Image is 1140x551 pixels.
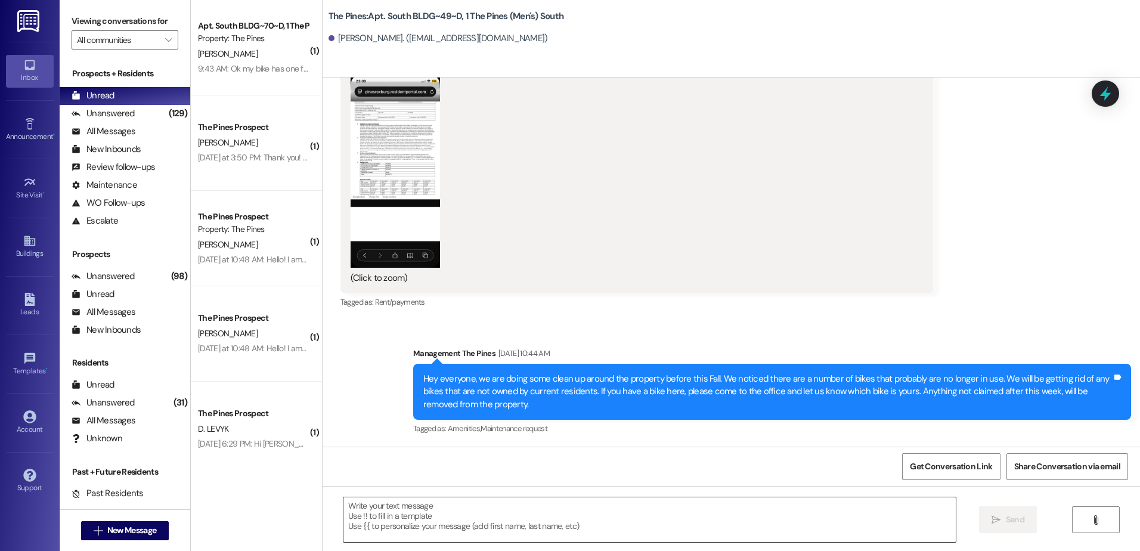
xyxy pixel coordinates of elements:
div: The Pines Prospect [198,407,308,420]
div: Unanswered [72,397,135,409]
div: Property: The Pines [198,32,308,45]
label: Viewing conversations for [72,12,178,30]
button: Get Conversation Link [902,453,1000,480]
input: All communities [77,30,159,49]
div: Past + Future Residents [60,466,190,478]
div: Management The Pines [413,347,1131,364]
div: New Inbounds [72,143,141,156]
span: • [43,189,45,197]
div: Prospects [60,248,190,261]
div: (Click to zoom) [351,272,915,284]
div: Escalate [72,215,118,227]
div: Residents [60,357,190,369]
div: [DATE] 10:44 AM [495,347,550,360]
button: Send [979,506,1037,533]
span: [PERSON_NAME] [198,137,258,148]
div: Unread [72,288,114,301]
i:  [1091,515,1100,525]
span: [PERSON_NAME] [198,48,258,59]
div: [PERSON_NAME]. ([EMAIL_ADDRESS][DOMAIN_NAME]) [329,32,548,45]
div: Prospects + Residents [60,67,190,80]
div: The Pines Prospect [198,121,308,134]
div: The Pines Prospect [198,211,308,223]
div: WO Follow-ups [72,197,145,209]
div: Tagged as: [413,420,1131,437]
div: Tagged as: [340,293,934,311]
span: Maintenance request [481,423,547,434]
div: Unanswered [72,270,135,283]
div: (129) [166,104,190,123]
span: New Message [107,524,156,537]
span: [PERSON_NAME] [198,328,258,339]
span: Share Conversation via email [1014,460,1120,473]
div: The Pines Prospect [198,312,308,324]
span: Amenities , [448,423,481,434]
div: All Messages [72,125,135,138]
div: 9:43 AM: Ok my bike has one flat tire up front [198,63,354,74]
div: [DATE] at 3:50 PM: Thank you! This might be a stretch but do you know when my [PERSON_NAME] would... [198,152,851,163]
span: D. LEVYK [198,423,228,434]
div: Unanswered [72,107,135,120]
button: Share Conversation via email [1006,453,1128,480]
div: (98) [168,267,190,286]
span: Send [1006,513,1024,526]
div: Unknown [72,432,122,445]
a: Leads [6,289,54,321]
span: [PERSON_NAME] [198,239,258,250]
button: New Message [81,521,169,540]
i:  [165,35,172,45]
span: Rent/payments [375,297,425,307]
span: • [53,131,55,139]
a: Account [6,407,54,439]
span: • [46,365,48,373]
div: Review follow-ups [72,161,155,174]
div: New Inbounds [72,324,141,336]
img: ResiDesk Logo [17,10,42,32]
a: Support [6,465,54,497]
div: Apt. South BLDG~70~D, 1 The Pines (Men's) South [198,20,308,32]
div: [DATE] 6:29 PM: Hi [PERSON_NAME], thanks for your message! Would it be possible for me to check i... [198,438,745,449]
div: All Messages [72,414,135,427]
div: Property: The Pines [198,223,308,236]
b: The Pines: Apt. South BLDG~49~D, 1 The Pines (Men's) South [329,10,563,23]
a: Site Visit • [6,172,54,205]
i:  [94,526,103,535]
a: Buildings [6,231,54,263]
div: Maintenance [72,179,137,191]
a: Inbox [6,55,54,87]
div: Hey everyone, we are doing some clean up around the property before this Fall. We noticed there a... [423,373,1112,411]
div: (31) [171,394,190,412]
div: All Messages [72,306,135,318]
a: Templates • [6,348,54,380]
i:  [992,515,1000,525]
div: Unread [72,379,114,391]
button: Zoom image [351,75,440,268]
div: Past Residents [72,487,144,500]
span: Get Conversation Link [910,460,992,473]
div: Unread [72,89,114,102]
